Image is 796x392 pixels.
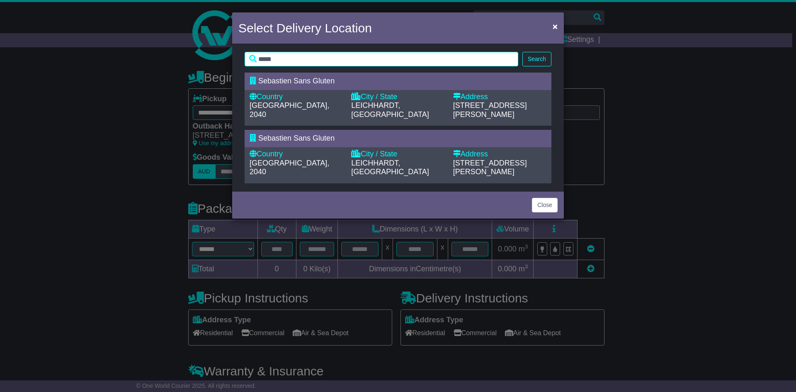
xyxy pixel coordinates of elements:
[351,93,444,102] div: City / State
[250,159,329,176] span: [GEOGRAPHIC_DATA], 2040
[522,52,551,66] button: Search
[238,19,372,37] h4: Select Delivery Location
[351,101,429,119] span: LEICHHARDT, [GEOGRAPHIC_DATA]
[351,159,429,176] span: LEICHHARDT, [GEOGRAPHIC_DATA]
[250,101,329,119] span: [GEOGRAPHIC_DATA], 2040
[250,150,343,159] div: Country
[548,18,562,35] button: Close
[453,93,546,102] div: Address
[453,159,527,176] span: [STREET_ADDRESS][PERSON_NAME]
[351,150,444,159] div: City / State
[532,198,558,212] button: Close
[258,134,335,142] span: Sebastien Sans Gluten
[258,77,335,85] span: Sebastien Sans Gluten
[453,150,546,159] div: Address
[553,22,558,31] span: ×
[453,101,527,119] span: [STREET_ADDRESS][PERSON_NAME]
[250,93,343,102] div: Country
